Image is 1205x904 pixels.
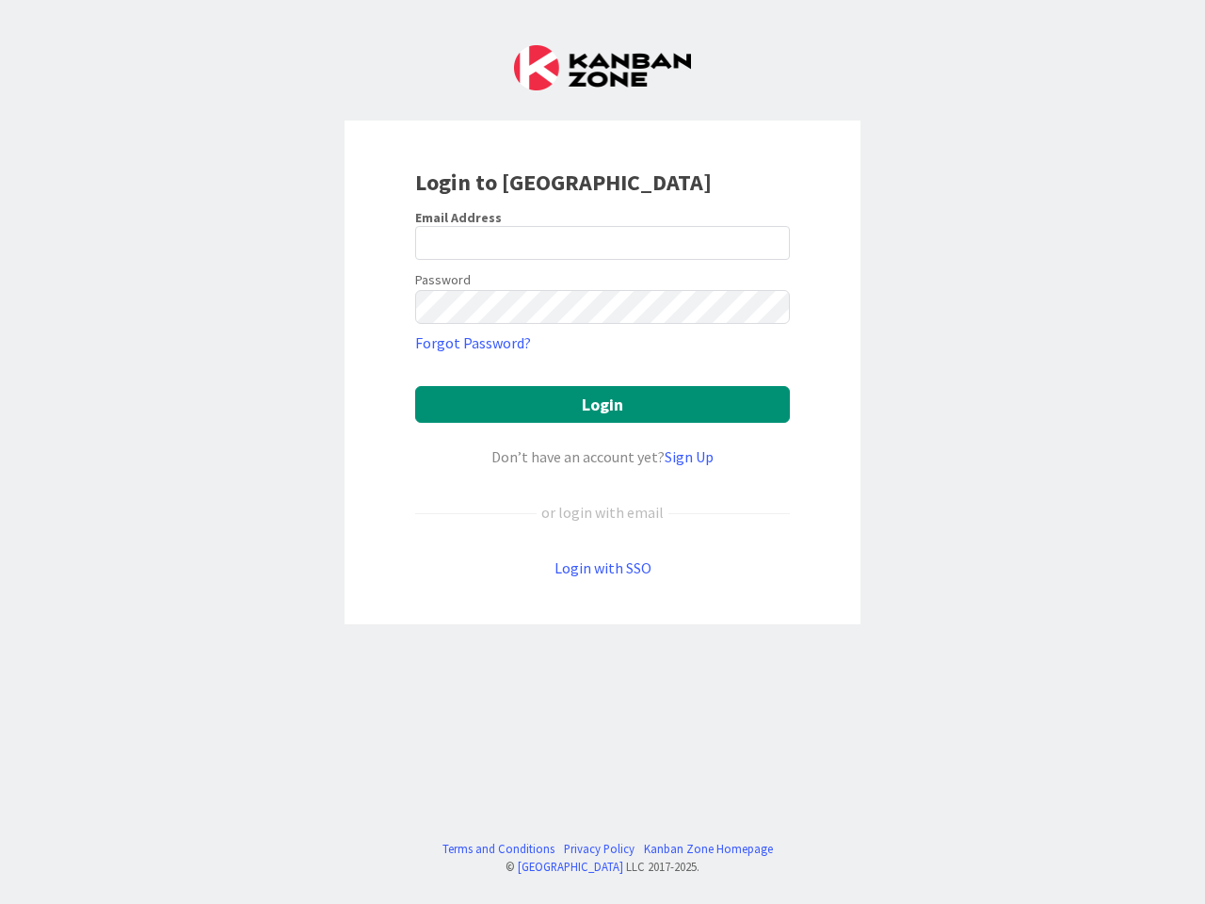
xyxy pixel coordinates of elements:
a: Sign Up [665,447,714,466]
a: Login with SSO [554,558,651,577]
b: Login to [GEOGRAPHIC_DATA] [415,168,712,197]
a: [GEOGRAPHIC_DATA] [518,859,623,874]
div: Don’t have an account yet? [415,445,790,468]
div: or login with email [537,501,668,524]
label: Password [415,270,471,290]
a: Forgot Password? [415,331,531,354]
label: Email Address [415,209,502,226]
a: Privacy Policy [564,840,635,858]
a: Terms and Conditions [442,840,554,858]
button: Login [415,386,790,423]
div: © LLC 2017- 2025 . [433,858,773,876]
img: Kanban Zone [514,45,691,90]
a: Kanban Zone Homepage [644,840,773,858]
